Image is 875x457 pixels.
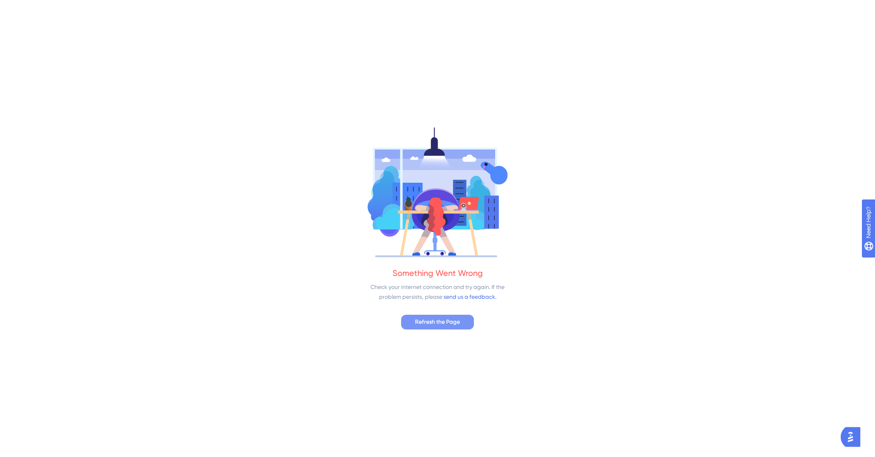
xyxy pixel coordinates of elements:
[401,315,474,329] button: Refresh the Page
[415,317,460,327] span: Refresh the Page
[393,267,483,279] div: Something Went Wrong
[366,282,509,302] div: Check your internet connection and try again. If the problem persists, please
[19,2,51,12] span: Need Help?
[841,425,865,449] iframe: UserGuiding AI Assistant Launcher
[444,293,496,300] a: send us a feedback.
